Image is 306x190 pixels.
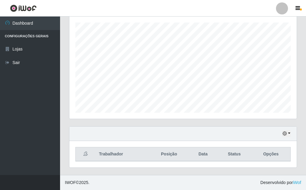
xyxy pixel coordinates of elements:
[10,5,37,12] img: CoreUI Logo
[217,147,252,161] th: Status
[65,179,89,186] span: © 2025 .
[149,147,189,161] th: Posição
[293,180,301,185] a: iWof
[260,179,301,186] span: Desenvolvido por
[95,147,149,161] th: Trabalhador
[65,180,76,185] span: IWOF
[251,147,290,161] th: Opções
[189,147,217,161] th: Data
